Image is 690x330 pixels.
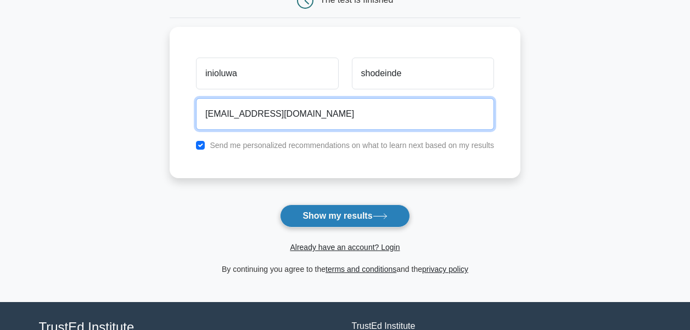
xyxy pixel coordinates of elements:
[196,98,494,130] input: Email
[290,243,400,252] a: Already have an account? Login
[196,58,338,89] input: First name
[352,58,494,89] input: Last name
[280,204,409,227] button: Show my results
[422,265,468,274] a: privacy policy
[326,265,396,274] a: terms and conditions
[163,263,527,276] div: By continuing you agree to the and the
[210,141,494,150] label: Send me personalized recommendations on what to learn next based on my results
